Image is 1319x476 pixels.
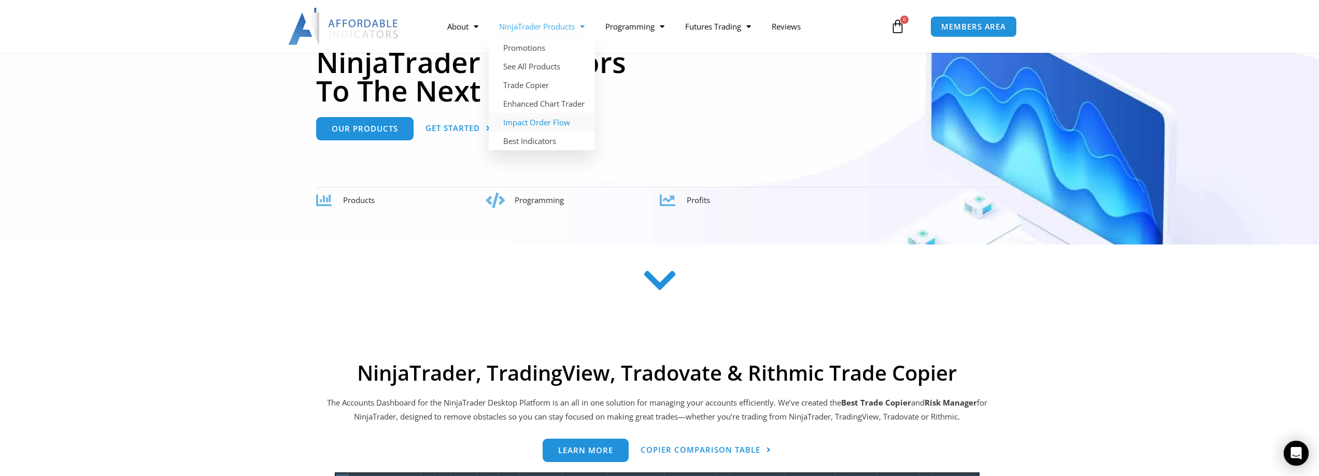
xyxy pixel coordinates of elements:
span: Get Started [426,124,480,132]
h1: NinjaTrader Indicators To The Next Level [316,48,1003,105]
span: 0 [900,16,909,24]
a: Trade Copier [489,76,595,94]
span: Learn more [558,446,613,454]
a: Reviews [761,15,811,38]
h2: NinjaTrader, TradingView, Tradovate & Rithmic Trade Copier [325,360,989,385]
a: Futures Trading [675,15,761,38]
a: Our Products [316,117,414,140]
b: Best Trade Copier [841,397,911,408]
a: Best Indicators [489,132,595,150]
span: Products [343,195,375,205]
a: Copier Comparison Table [641,439,771,462]
p: The Accounts Dashboard for the NinjaTrader Desktop Platform is an all in one solution for managin... [325,396,989,425]
a: Learn more [543,439,629,462]
a: NinjaTrader Products [489,15,595,38]
nav: Menu [437,15,888,38]
a: Promotions [489,38,595,57]
span: MEMBERS AREA [941,23,1006,31]
span: Profits [687,195,710,205]
span: Programming [515,195,564,205]
a: See All Products [489,57,595,76]
a: Enhanced Chart Trader [489,94,595,113]
a: 0 [875,11,920,41]
strong: Risk Manager [925,397,977,408]
img: LogoAI | Affordable Indicators – NinjaTrader [288,8,400,45]
ul: NinjaTrader Products [489,38,595,150]
a: MEMBERS AREA [930,16,1017,37]
span: Copier Comparison Table [641,446,760,454]
span: Our Products [332,125,398,133]
div: Open Intercom Messenger [1284,441,1309,466]
a: About [437,15,489,38]
a: Get Started [426,117,491,140]
a: Impact Order Flow [489,113,595,132]
a: Programming [595,15,675,38]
